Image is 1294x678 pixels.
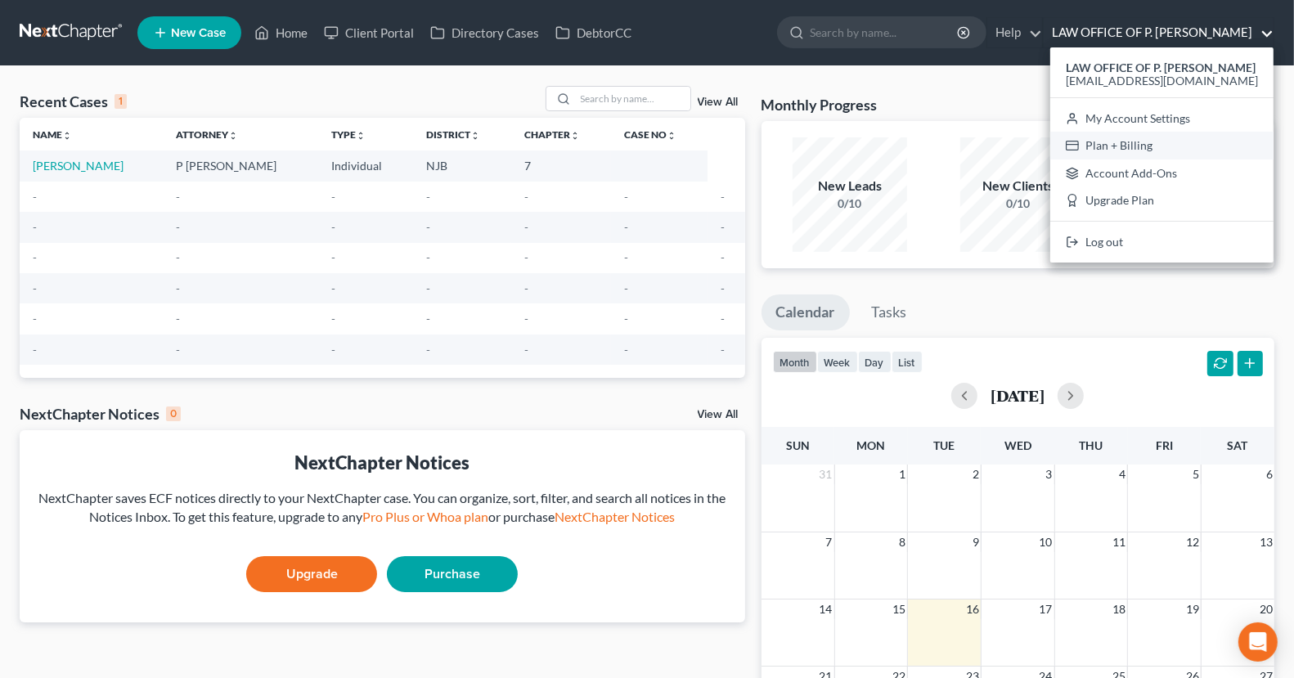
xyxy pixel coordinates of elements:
[176,250,180,264] span: -
[897,532,907,552] span: 8
[1156,438,1173,452] span: Fri
[1191,465,1201,484] span: 5
[33,312,37,326] span: -
[971,465,981,484] span: 2
[176,281,180,295] span: -
[524,128,580,141] a: Chapterunfold_more
[33,159,124,173] a: [PERSON_NAME]
[33,281,37,295] span: -
[318,150,412,181] td: Individual
[964,599,981,619] span: 16
[316,18,422,47] a: Client Portal
[858,351,892,373] button: day
[1050,132,1274,159] a: Plan + Billing
[971,532,981,552] span: 9
[624,220,628,234] span: -
[793,177,907,195] div: New Leads
[176,190,180,204] span: -
[1111,532,1127,552] span: 11
[624,128,676,141] a: Case Nounfold_more
[721,220,725,234] span: -
[762,95,878,114] h3: Monthly Progress
[20,92,127,111] div: Recent Cases
[33,250,37,264] span: -
[176,128,238,141] a: Attorneyunfold_more
[176,343,180,357] span: -
[786,438,810,452] span: Sun
[524,281,528,295] span: -
[356,131,366,141] i: unfold_more
[33,489,732,527] div: NextChapter saves ECF notices directly to your NextChapter case. You can organize, sort, filter, ...
[818,465,834,484] span: 31
[1050,228,1274,256] a: Log out
[1079,438,1103,452] span: Thu
[891,599,907,619] span: 15
[470,131,480,141] i: unfold_more
[698,409,739,420] a: View All
[624,343,628,357] span: -
[331,312,335,326] span: -
[33,190,37,204] span: -
[824,532,834,552] span: 7
[163,150,318,181] td: P [PERSON_NAME]
[817,351,858,373] button: week
[698,97,739,108] a: View All
[570,131,580,141] i: unfold_more
[33,220,37,234] span: -
[511,150,612,181] td: 7
[576,87,690,110] input: Search by name...
[524,343,528,357] span: -
[176,312,180,326] span: -
[176,220,180,234] span: -
[1265,465,1274,484] span: 6
[1066,74,1258,88] span: [EMAIL_ADDRESS][DOMAIN_NAME]
[960,177,1075,195] div: New Clients
[426,250,430,264] span: -
[426,312,430,326] span: -
[166,406,181,421] div: 0
[897,465,907,484] span: 1
[721,343,725,357] span: -
[1228,438,1248,452] span: Sat
[62,131,72,141] i: unfold_more
[934,438,955,452] span: Tue
[721,281,725,295] span: -
[1045,465,1054,484] span: 3
[426,220,430,234] span: -
[1184,599,1201,619] span: 19
[721,312,725,326] span: -
[387,556,518,592] a: Purchase
[624,190,628,204] span: -
[1050,159,1274,187] a: Account Add-Ons
[793,195,907,212] div: 0/10
[721,250,725,264] span: -
[524,190,528,204] span: -
[547,18,640,47] a: DebtorCC
[33,128,72,141] a: Nameunfold_more
[33,450,732,475] div: NextChapter Notices
[524,312,528,326] span: -
[246,18,316,47] a: Home
[1066,61,1256,74] strong: LAW OFFICE OF P. [PERSON_NAME]
[426,343,430,357] span: -
[331,128,366,141] a: Typeunfold_more
[1258,532,1274,552] span: 13
[331,281,335,295] span: -
[1117,465,1127,484] span: 4
[171,27,226,39] span: New Case
[331,250,335,264] span: -
[426,128,480,141] a: Districtunfold_more
[667,131,676,141] i: unfold_more
[228,131,238,141] i: unfold_more
[1184,532,1201,552] span: 12
[987,18,1042,47] a: Help
[762,294,850,330] a: Calendar
[33,343,37,357] span: -
[331,343,335,357] span: -
[331,220,335,234] span: -
[413,150,511,181] td: NJB
[115,94,127,109] div: 1
[422,18,547,47] a: Directory Cases
[1038,532,1054,552] span: 10
[1111,599,1127,619] span: 18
